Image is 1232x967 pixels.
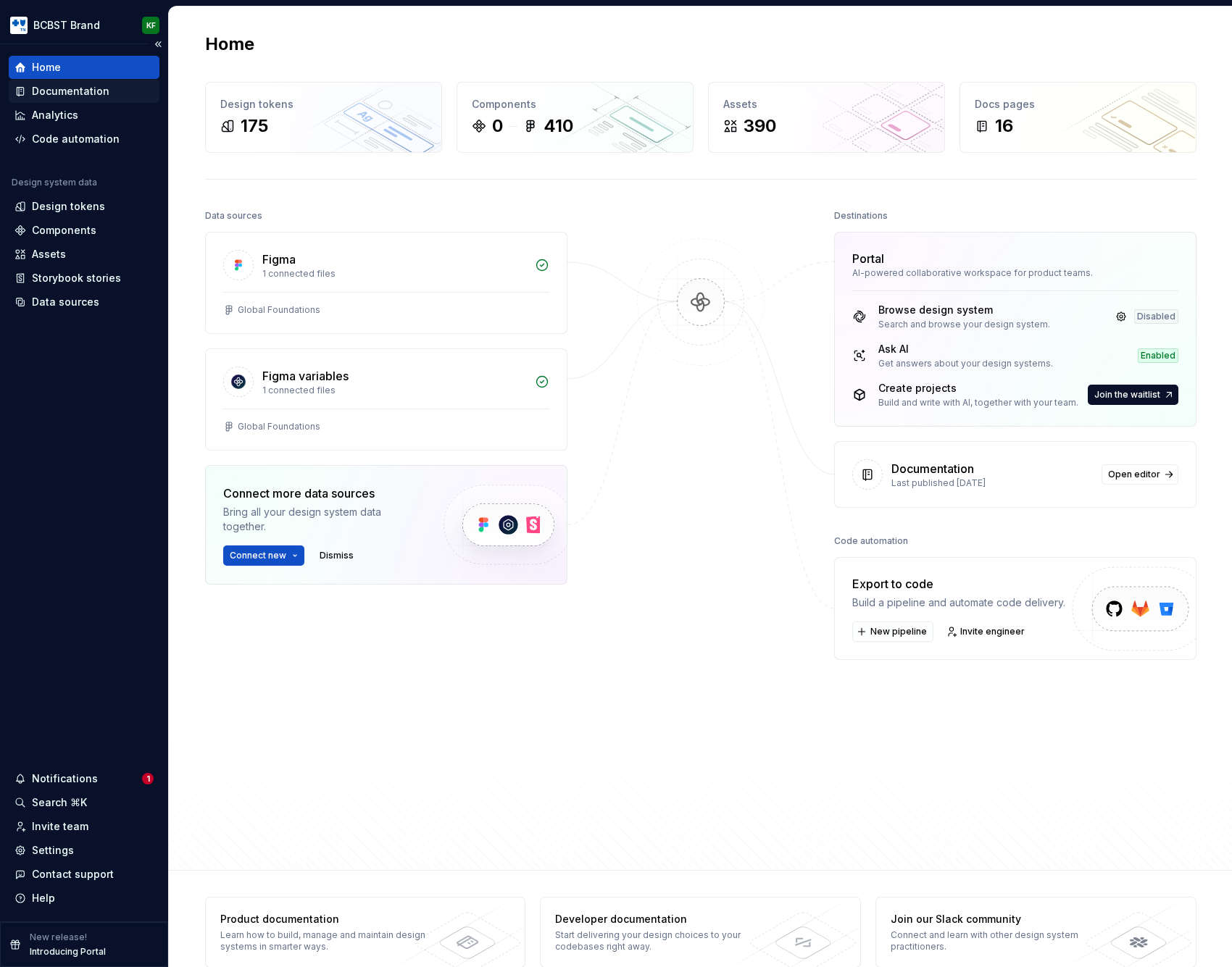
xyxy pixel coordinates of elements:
a: Storybook stories [9,267,159,290]
div: Disabled [1134,309,1178,324]
span: Join the waitlist [1094,389,1160,401]
div: Analytics [32,108,78,122]
p: Introducing Portal [30,946,106,958]
span: New pipeline [870,626,927,637]
div: Get answers about your design systems. [878,358,1053,369]
div: Start delivering your design choices to your codebases right away. [555,929,766,953]
button: Contact support [9,863,159,886]
div: Storybook stories [32,271,121,285]
button: New pipeline [852,621,933,642]
button: Dismiss [313,545,360,566]
a: Assets [9,243,159,266]
div: Create projects [878,381,1078,395]
div: Docs pages [975,97,1181,112]
div: Components [472,97,678,112]
a: Analytics [9,104,159,127]
button: Help [9,887,159,910]
div: Search and browse your design system. [878,319,1050,330]
div: 1 connected files [262,268,526,280]
a: Settings [9,839,159,862]
div: Components [32,223,96,238]
div: Learn how to build, manage and maintain design systems in smarter ways. [220,929,431,953]
div: AI-powered collaborative workspace for product teams. [852,267,1178,279]
div: 175 [241,114,268,138]
a: Open editor [1102,464,1178,485]
span: Invite engineer [960,626,1025,637]
div: Export to code [852,575,1065,593]
img: b44e7a6b-69a5-43df-ae42-963d7259159b.png [10,17,28,34]
a: Documentation [9,80,159,103]
div: Ask AI [878,342,1053,356]
div: Settings [32,843,74,858]
a: Assets390 [708,82,945,153]
button: BCBST BrandKF [3,9,165,41]
div: Help [32,891,55,905]
div: Assets [723,97,930,112]
span: Dismiss [320,550,354,561]
a: Invite engineer [942,621,1031,642]
div: Code automation [834,531,908,551]
div: Join our Slack community [891,912,1102,926]
div: Bring all your design system data together. [223,505,419,534]
div: Assets [32,247,66,261]
a: Figma1 connected filesGlobal Foundations [205,232,567,334]
div: Destinations [834,206,888,226]
button: Join the waitlist [1088,385,1178,405]
div: Build a pipeline and automate code delivery. [852,595,1065,610]
p: New release! [30,932,87,943]
span: 1 [142,773,154,784]
div: Home [32,60,61,75]
div: BCBST Brand [33,18,100,33]
a: Docs pages16 [960,82,1196,153]
h2: Home [205,33,254,56]
button: Notifications1 [9,767,159,790]
div: Code automation [32,132,120,146]
div: Portal [852,250,884,267]
a: Design tokens [9,195,159,218]
a: Components0410 [457,82,694,153]
div: Contact support [32,867,114,882]
a: Data sources [9,290,159,314]
div: Connect and learn with other design system practitioners. [891,929,1102,953]
div: Global Foundations [238,421,320,432]
a: Home [9,56,159,79]
div: Search ⌘K [32,795,87,810]
div: 1 connected files [262,385,526,396]
div: Product documentation [220,912,431,926]
div: 0 [492,114,503,138]
a: Components [9,219,159,242]
div: Global Foundations [238,304,320,316]
button: Collapse sidebar [148,34,168,54]
div: Notifications [32,771,98,786]
div: Documentation [32,84,109,99]
div: Browse design system [878,303,1050,317]
a: Design tokens175 [205,82,442,153]
div: KF [146,20,156,31]
a: Invite team [9,815,159,838]
span: Connect new [230,550,286,561]
div: Documentation [891,460,974,477]
a: Code automation [9,127,159,151]
span: Open editor [1108,469,1160,480]
button: Connect new [223,545,304,566]
div: 410 [544,114,573,138]
div: Enabled [1138,348,1178,363]
div: Figma [262,251,296,268]
div: 16 [995,114,1013,138]
div: Design system data [12,177,97,188]
div: Data sources [205,206,262,226]
div: Figma variables [262,367,349,385]
button: Search ⌘K [9,791,159,814]
div: Build and write with AI, together with your team. [878,397,1078,409]
div: 390 [744,114,776,138]
a: Figma variables1 connected filesGlobal Foundations [205,348,567,451]
div: Last published [DATE] [891,477,1093,489]
div: Design tokens [32,199,105,214]
div: Developer documentation [555,912,766,926]
div: Invite team [32,819,88,834]
div: Data sources [32,295,99,309]
div: Design tokens [220,97,427,112]
div: Connect more data sources [223,485,419,502]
